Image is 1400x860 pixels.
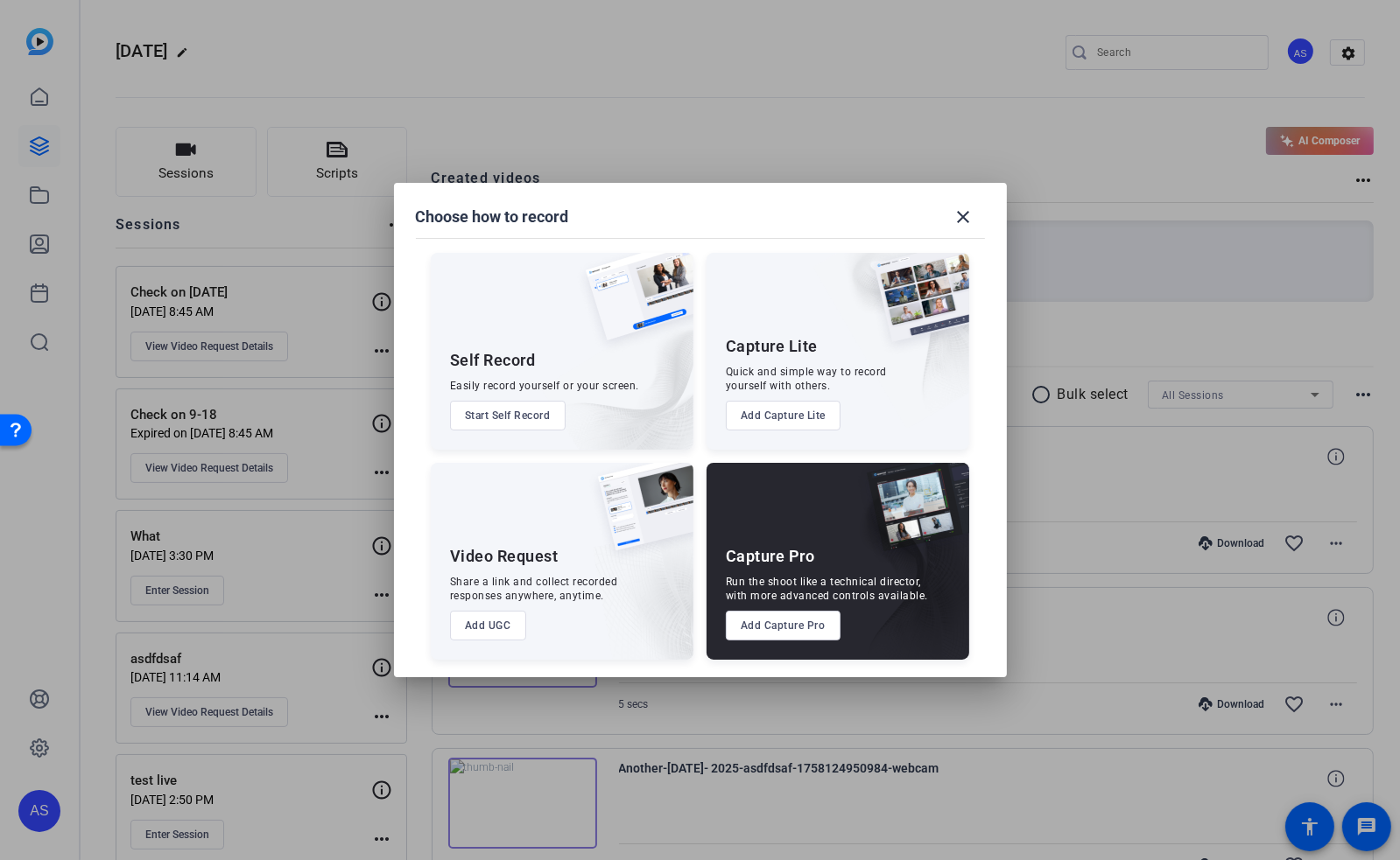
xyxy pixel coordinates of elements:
img: embarkstudio-self-record.png [541,290,693,450]
button: Add UGC [450,611,526,640]
img: ugc-content.png [585,463,693,569]
img: capture-pro.png [854,463,969,570]
h1: Choose how to record [416,206,569,227]
div: Self Record [450,350,536,371]
img: self-record.png [573,253,693,358]
button: Start Self Record [450,401,566,430]
div: Easily record yourself or your screen. [450,379,639,393]
div: Run the shoot like a technical director, with more advanced controls available. [726,575,928,603]
button: Add Capture Pro [726,611,841,640]
mat-icon: close [953,206,974,227]
button: Add Capture Lite [726,401,841,430]
div: Quick and simple way to record yourself with others. [726,365,887,393]
img: embarkstudio-capture-lite.png [813,253,969,428]
div: Capture Pro [726,546,815,567]
img: capture-lite.png [861,253,969,360]
div: Capture Lite [726,336,818,357]
div: Share a link and collect recorded responses anywhere, anytime. [450,575,618,603]
img: embarkstudio-ugc-content.png [592,517,693,660]
img: embarkstudio-capture-pro.png [840,485,969,660]
div: Video Request [450,546,559,567]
